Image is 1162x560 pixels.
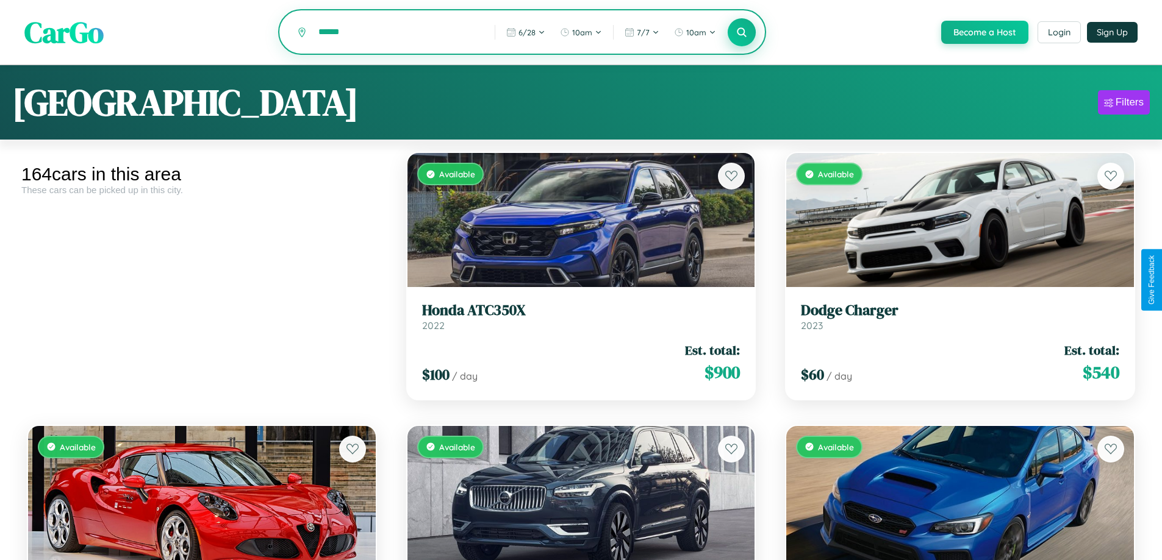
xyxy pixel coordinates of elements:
button: Become a Host [941,21,1028,44]
button: 7/7 [619,23,665,42]
span: $ 900 [705,360,740,385]
span: Available [60,442,96,452]
span: 10am [686,27,706,37]
div: Filters [1116,96,1144,108]
div: Give Feedback [1147,255,1156,305]
a: Honda ATC350X2022 [422,302,741,331]
button: 10am [554,23,608,42]
span: $ 60 [801,364,824,385]
button: 6/28 [500,23,551,42]
button: Sign Up [1087,22,1138,43]
button: Login [1038,21,1081,43]
div: 164 cars in this area [21,164,382,185]
span: Available [818,169,854,179]
span: Est. total: [685,341,740,359]
span: Available [439,442,475,452]
span: Available [818,442,854,452]
button: Filters [1098,90,1150,115]
button: 10am [668,23,722,42]
span: Est. total: [1064,341,1119,359]
span: $ 100 [422,364,450,385]
span: 6 / 28 [518,27,536,37]
span: 7 / 7 [637,27,650,37]
span: 2023 [801,319,823,331]
h3: Dodge Charger [801,302,1119,319]
span: 2022 [422,319,445,331]
span: / day [452,370,478,382]
span: CarGo [24,12,104,52]
span: / day [827,370,852,382]
span: $ 540 [1083,360,1119,385]
div: These cars can be picked up in this city. [21,185,382,195]
span: 10am [572,27,592,37]
h1: [GEOGRAPHIC_DATA] [12,77,359,127]
span: Available [439,169,475,179]
h3: Honda ATC350X [422,302,741,319]
a: Dodge Charger2023 [801,302,1119,331]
